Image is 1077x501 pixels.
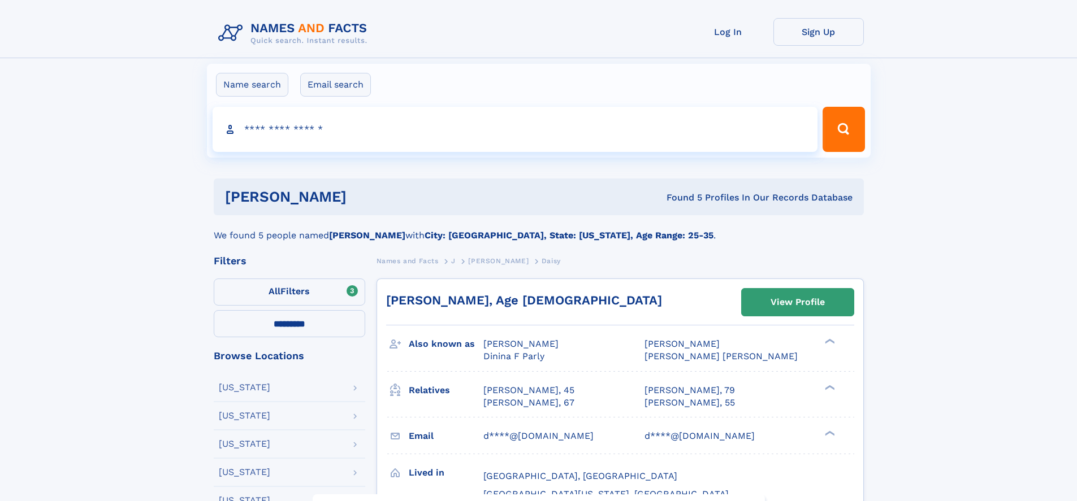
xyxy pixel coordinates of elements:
[773,18,864,46] a: Sign Up
[219,439,270,448] div: [US_STATE]
[425,230,713,241] b: City: [GEOGRAPHIC_DATA], State: [US_STATE], Age Range: 25-35
[269,286,280,297] span: All
[468,254,529,268] a: [PERSON_NAME]
[771,289,825,315] div: View Profile
[645,338,720,349] span: [PERSON_NAME]
[822,429,836,437] div: ❯
[542,257,561,265] span: Daisy
[483,397,574,409] a: [PERSON_NAME], 67
[214,256,365,266] div: Filters
[822,338,836,345] div: ❯
[645,397,735,409] a: [PERSON_NAME], 55
[214,278,365,306] label: Filters
[742,289,854,316] a: View Profile
[645,351,798,361] span: [PERSON_NAME] [PERSON_NAME]
[377,254,439,268] a: Names and Facts
[483,351,544,361] span: Dinina F Parly
[214,215,864,242] div: We found 5 people named with .
[683,18,773,46] a: Log In
[409,381,483,400] h3: Relatives
[214,351,365,361] div: Browse Locations
[219,468,270,477] div: [US_STATE]
[329,230,405,241] b: [PERSON_NAME]
[451,254,456,268] a: J
[483,384,574,397] a: [PERSON_NAME], 45
[409,426,483,446] h3: Email
[409,334,483,354] h3: Also known as
[213,107,818,152] input: search input
[219,411,270,420] div: [US_STATE]
[468,257,529,265] span: [PERSON_NAME]
[409,463,483,482] h3: Lived in
[822,384,836,391] div: ❯
[225,190,507,204] h1: [PERSON_NAME]
[483,489,729,499] span: [GEOGRAPHIC_DATA][US_STATE], [GEOGRAPHIC_DATA]
[216,73,288,97] label: Name search
[451,257,456,265] span: J
[214,18,377,49] img: Logo Names and Facts
[483,470,677,481] span: [GEOGRAPHIC_DATA], [GEOGRAPHIC_DATA]
[823,107,864,152] button: Search Button
[300,73,371,97] label: Email search
[219,383,270,392] div: [US_STATE]
[507,191,853,204] div: Found 5 Profiles In Our Records Database
[386,293,662,307] a: [PERSON_NAME], Age [DEMOGRAPHIC_DATA]
[483,338,559,349] span: [PERSON_NAME]
[645,384,735,397] a: [PERSON_NAME], 79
